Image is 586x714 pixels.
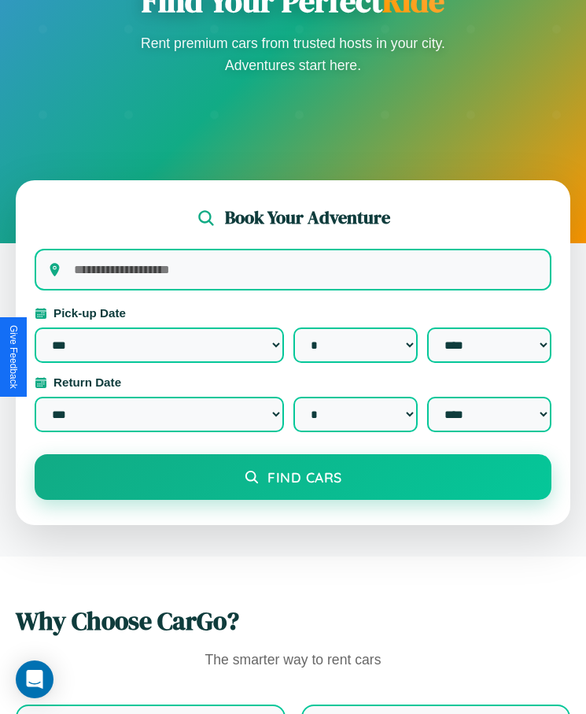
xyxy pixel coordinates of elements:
[16,660,53,698] div: Open Intercom Messenger
[225,205,390,230] h2: Book Your Adventure
[16,648,570,673] p: The smarter way to rent cars
[35,306,551,320] label: Pick-up Date
[35,375,551,389] label: Return Date
[16,604,570,638] h2: Why Choose CarGo?
[35,454,551,500] button: Find Cars
[136,32,451,76] p: Rent premium cars from trusted hosts in your city. Adventures start here.
[8,325,19,389] div: Give Feedback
